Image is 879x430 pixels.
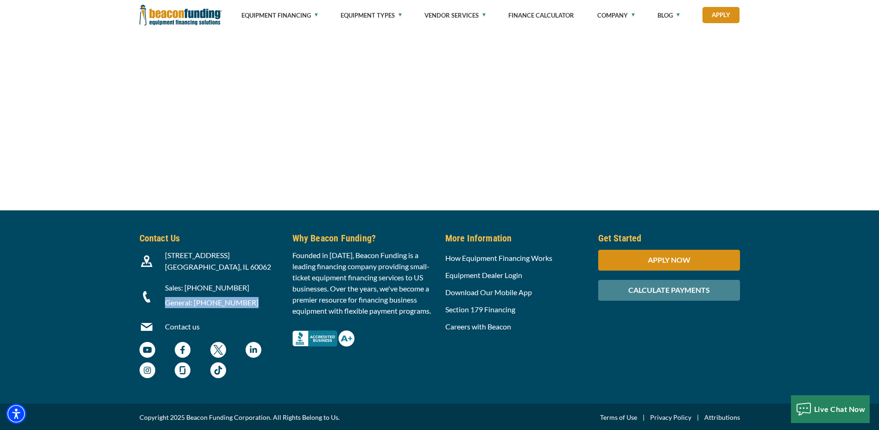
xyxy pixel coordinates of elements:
a: Better Business Bureau Complaint Free A+ Rating - open in a new tab [292,328,354,336]
a: Beacon Funding Instagram - open in a new tab [139,367,155,376]
h5: Why Beacon Funding? [292,231,434,245]
a: How Equipment Financing Works [445,253,552,262]
a: Beacon Funding Glassdoor - open in a new tab [175,367,190,376]
div: APPLY NOW [598,250,740,271]
a: Contact us [165,322,200,331]
span: | [637,412,650,423]
span: Copyright 2025 Beacon Funding Corporation. All Rights Belong to Us. [139,412,340,423]
span: | [691,412,704,423]
a: Equipment Dealer Login [445,271,522,279]
a: Apply [702,7,740,23]
span: [STREET_ADDRESS] [GEOGRAPHIC_DATA], IL 60062 [165,251,271,271]
button: Live Chat Now [791,395,870,423]
img: Beacon Funding Phone [141,291,152,303]
a: Section 179 Financing [445,305,515,314]
a: Beacon Funding twitter - open in a new tab [210,347,226,355]
a: CALCULATE PAYMENTS [598,285,740,294]
h5: Get Started [598,231,740,245]
a: Privacy Policy [650,412,691,423]
img: Better Business Bureau Complaint Free A+ Rating [292,330,354,347]
a: Terms of Use [600,412,637,423]
a: Beacon Funding YouTube Channel - open in a new tab [139,347,155,355]
div: Accessibility Menu [6,404,26,424]
img: Beacon Funding twitter [210,342,226,358]
p: Sales: [PHONE_NUMBER] [165,282,281,293]
img: Beacon Funding TikTok [210,362,226,378]
a: Beacon Funding Facebook - open in a new tab [175,347,190,355]
a: Beacon Funding TikTok - open in a new tab [210,367,226,376]
a: APPLY NOW [598,255,740,264]
img: Beacon Funding Email Contact Icon [141,321,152,333]
p: General: [PHONE_NUMBER] [165,297,281,308]
h5: Contact Us [139,231,281,245]
img: Beacon Funding LinkedIn [246,342,261,358]
img: Beacon Funding Glassdoor [175,362,190,378]
span: Live Chat Now [814,405,866,413]
h5: More Information [445,231,587,245]
img: Beacon Funding YouTube Channel [139,342,155,358]
p: Founded in [DATE], Beacon Funding is a leading financing company providing small-ticket equipment... [292,250,434,316]
a: Download Our Mobile App [445,288,532,297]
img: Beacon Funding Instagram [139,362,155,378]
div: CALCULATE PAYMENTS [598,280,740,301]
a: Beacon Funding LinkedIn - open in a new tab [246,347,261,355]
a: Attributions [704,412,740,423]
img: Beacon Funding Facebook [175,342,190,358]
img: Beacon Funding location [141,255,152,267]
a: Careers with Beacon [445,322,511,331]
